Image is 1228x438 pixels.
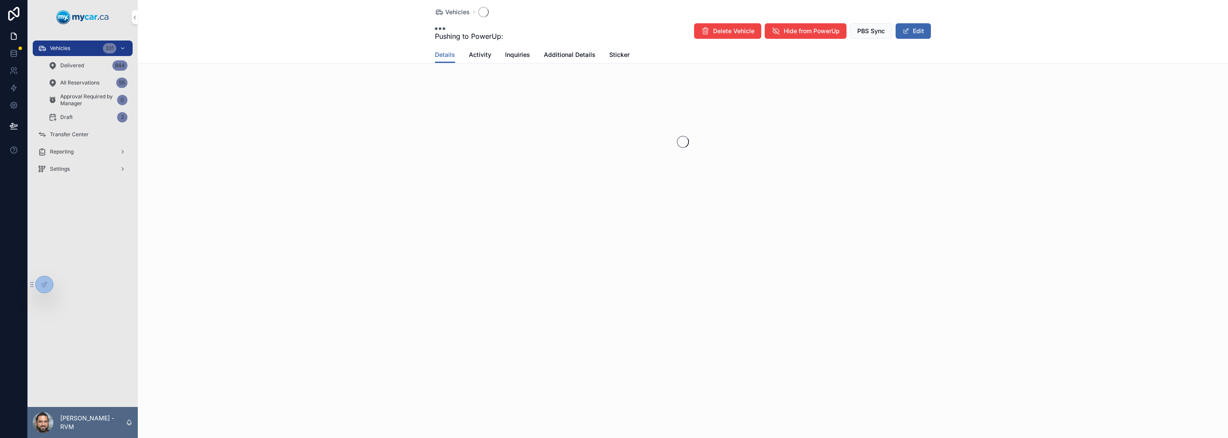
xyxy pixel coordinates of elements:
[43,75,133,91] a: All Reservations55
[694,23,761,39] button: Delete Vehicle
[60,93,114,107] span: Approval Required by Manager
[435,31,503,41] span: Pushing to PowerUp:
[445,8,470,16] span: Vehicles
[56,10,109,24] img: App logo
[713,27,754,35] span: Delete Vehicle
[544,47,595,64] a: Additional Details
[43,109,133,125] a: Draft2
[469,50,491,59] span: Activity
[435,8,470,16] a: Vehicles
[544,50,595,59] span: Additional Details
[60,114,73,121] span: Draft
[43,92,133,108] a: Approval Required by Manager0
[43,58,133,73] a: Delivered844
[116,78,127,88] div: 55
[117,95,127,105] div: 0
[435,50,455,59] span: Details
[33,161,133,177] a: Settings
[33,144,133,160] a: Reporting
[117,112,127,122] div: 2
[469,47,491,64] a: Activity
[60,62,84,69] span: Delivered
[60,79,99,86] span: All Reservations
[33,41,133,56] a: Vehicles331
[857,27,885,35] span: PBS Sync
[50,131,89,138] span: Transfer Center
[33,127,133,142] a: Transfer Center
[50,148,74,155] span: Reporting
[50,45,70,52] span: Vehicles
[896,23,931,39] button: Edit
[50,166,70,172] span: Settings
[435,47,455,63] a: Details
[765,23,847,39] button: Hide from PowerUp
[103,43,116,53] div: 331
[505,47,530,64] a: Inquiries
[112,60,127,71] div: 844
[60,414,126,431] p: [PERSON_NAME] - RVM
[505,50,530,59] span: Inquiries
[609,50,630,59] span: Sticker
[850,23,892,39] button: PBS Sync
[609,47,630,64] a: Sticker
[784,27,840,35] span: Hide from PowerUp
[28,34,138,188] div: scrollable content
